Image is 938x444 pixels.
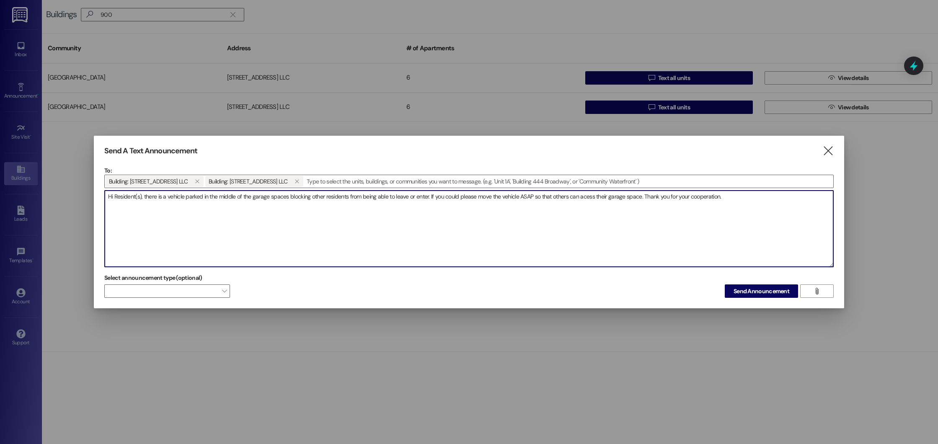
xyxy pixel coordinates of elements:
[195,178,199,185] i: 
[104,146,197,156] h3: Send A Text Announcement
[725,284,798,298] button: Send Announcement
[105,191,833,267] textarea: Hi Resident(s), there is a vehicle parked in the middle of the garage spaces blocking other resid...
[104,271,202,284] label: Select announcement type (optional)
[109,176,188,187] span: Building: 900 Beacon Place Northport LLC
[295,178,299,185] i: 
[104,166,834,175] p: To:
[104,190,834,267] div: Hi Resident(s), there is a vehicle parked in the middle of the garage spaces blocking other resid...
[304,175,833,188] input: Type to select the units, buildings, or communities you want to message. (e.g. 'Unit 1A', 'Buildi...
[209,176,287,187] span: Building: 1000 Beacon Place Northport LLC
[734,287,789,296] span: Send Announcement
[291,176,303,187] button: Building: 1000 Beacon Place Northport LLC
[814,288,820,294] i: 
[822,147,834,155] i: 
[191,176,204,187] button: Building: 900 Beacon Place Northport LLC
